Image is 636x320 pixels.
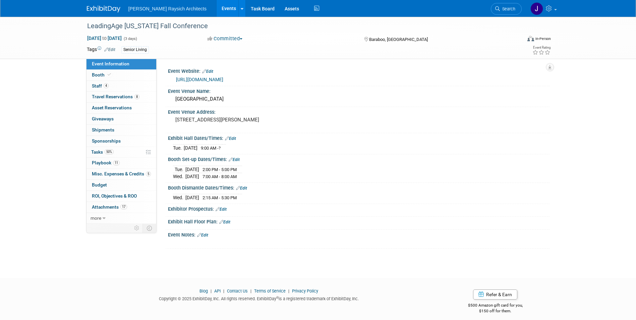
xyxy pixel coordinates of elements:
[176,77,223,82] a: [URL][DOMAIN_NAME]
[168,86,550,95] div: Event Venue Name:
[292,288,318,294] a: Privacy Policy
[87,294,431,302] div: Copyright © 2025 ExhibitDay, Inc. All rights reserved. ExhibitDay is a registered trademark of Ex...
[87,46,115,54] td: Tags
[202,69,213,74] a: Edit
[86,191,156,202] a: ROI, Objectives & ROO
[86,103,156,113] a: Asset Reservations
[219,220,230,224] a: Edit
[131,224,143,232] td: Personalize Event Tab Strip
[92,105,132,110] span: Asset Reservations
[86,136,156,147] a: Sponsorships
[173,94,544,104] div: [GEOGRAPHIC_DATA]
[86,125,156,136] a: Shipments
[203,174,237,179] span: 7:00 AM - 8:00 AM
[482,35,551,45] div: Event Format
[92,127,114,132] span: Shipments
[227,288,248,294] a: Contact Us
[491,3,522,15] a: Search
[532,46,551,49] div: Event Rating
[209,288,213,294] span: |
[236,186,247,191] a: Edit
[92,83,109,89] span: Staff
[92,116,114,121] span: Giveaways
[173,194,185,201] td: Wed.
[216,207,227,212] a: Edit
[168,66,550,75] div: Event Website:
[92,160,120,165] span: Playbook
[134,94,139,99] span: 8
[535,36,551,41] div: In-Person
[214,288,221,294] a: API
[185,166,199,173] td: [DATE]
[203,195,237,200] span: 2:15 AM - 5:30 PM
[222,288,226,294] span: |
[168,133,550,142] div: Exhibit Hall Dates/Times:
[121,46,149,53] div: Senior Living
[87,35,122,41] span: [DATE] [DATE]
[113,160,120,165] span: 11
[199,288,208,294] a: Blog
[86,81,156,92] a: Staff4
[203,167,237,172] span: 2:00 PM - 5:00 PM
[173,166,185,173] td: Tue.
[92,171,151,176] span: Misc. Expenses & Credits
[146,171,151,176] span: 5
[173,145,184,152] td: Tue.
[173,173,185,180] td: Wed.
[123,37,137,41] span: (3 days)
[92,61,129,66] span: Event Information
[225,136,236,141] a: Edit
[142,224,156,232] td: Toggle Event Tabs
[287,288,291,294] span: |
[86,92,156,102] a: Travel Reservations8
[92,94,139,99] span: Travel Reservations
[92,204,127,210] span: Attachments
[85,20,512,32] div: LeadingAge [US_STATE] Fall Conference
[108,73,111,76] i: Booth reservation complete
[205,35,245,42] button: Committed
[229,157,240,162] a: Edit
[120,204,127,209] span: 17
[168,204,550,213] div: Exhibitor Prospectus:
[185,194,199,201] td: [DATE]
[86,180,156,191] a: Budget
[473,289,517,300] a: Refer & Earn
[276,296,279,300] sup: ®
[92,182,107,188] span: Budget
[197,233,208,237] a: Edit
[86,169,156,179] a: Misc. Expenses & Credits5
[86,147,156,158] a: Tasks50%
[86,158,156,168] a: Playbook11
[168,217,550,225] div: Exhibit Hall Floor Plan:
[92,193,137,199] span: ROI, Objectives & ROO
[441,308,550,314] div: $150 off for them.
[185,173,199,180] td: [DATE]
[104,47,115,52] a: Edit
[128,6,207,11] span: [PERSON_NAME] Raysich Architects
[105,149,114,154] span: 50%
[249,288,253,294] span: |
[92,138,121,144] span: Sponsorships
[91,215,101,221] span: more
[441,298,550,314] div: $500 Amazon gift card for you,
[168,230,550,238] div: Event Notes:
[527,36,534,41] img: Format-Inperson.png
[369,37,428,42] span: Baraboo, [GEOGRAPHIC_DATA]
[86,114,156,124] a: Giveaways
[87,6,120,12] img: ExhibitDay
[86,202,156,213] a: Attachments17
[175,117,320,123] pre: [STREET_ADDRESS][PERSON_NAME]
[86,213,156,224] a: more
[254,288,286,294] a: Terms of Service
[101,36,108,41] span: to
[184,145,197,152] td: [DATE]
[201,146,221,151] span: 9:00 AM -
[500,6,515,11] span: Search
[104,83,109,88] span: 4
[530,2,543,15] img: Jenna Hammer
[219,146,221,151] span: ?
[92,72,112,77] span: Booth
[91,149,114,155] span: Tasks
[168,183,550,192] div: Booth Dismantle Dates/Times:
[168,154,550,163] div: Booth Set-up Dates/Times:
